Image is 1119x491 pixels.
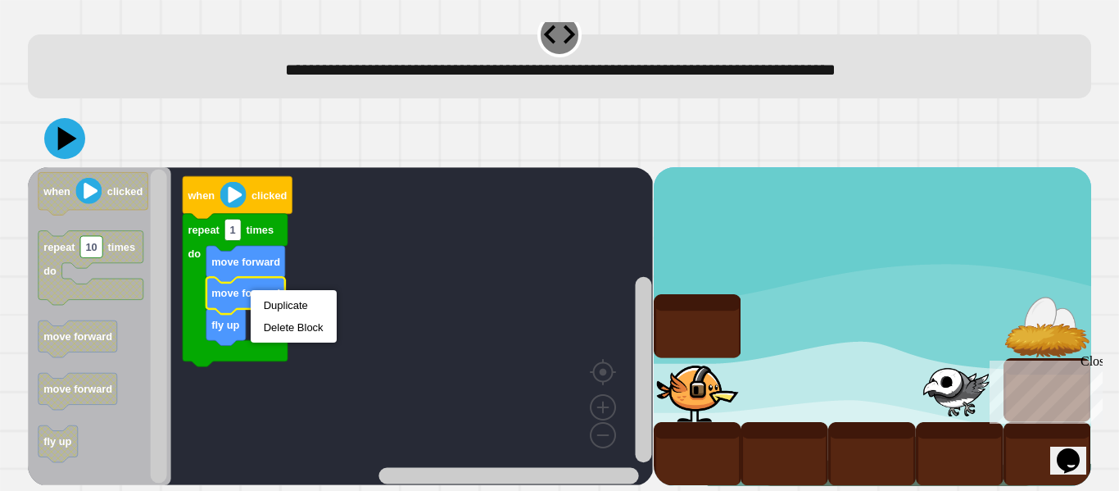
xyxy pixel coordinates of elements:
div: Duplicate [264,299,324,311]
text: times [247,224,274,236]
text: clicked [251,189,287,202]
text: times [108,241,135,253]
text: do [43,265,57,277]
text: fly up [43,435,71,448]
text: move forward [211,256,280,268]
text: move forward [211,287,280,299]
text: repeat [43,241,75,253]
text: when [43,185,70,198]
text: move forward [43,383,112,395]
iframe: chat widget [983,354,1103,424]
text: 10 [86,241,97,253]
iframe: chat widget [1050,425,1103,475]
text: repeat [188,224,220,236]
text: when [188,189,215,202]
text: 1 [230,224,236,236]
text: fly up [211,319,239,331]
text: clicked [107,185,143,198]
div: Delete Block [264,321,324,334]
div: Chat with us now!Close [7,7,113,104]
text: move forward [43,330,112,343]
text: do [188,248,202,260]
div: Blockly Workspace [28,167,653,485]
